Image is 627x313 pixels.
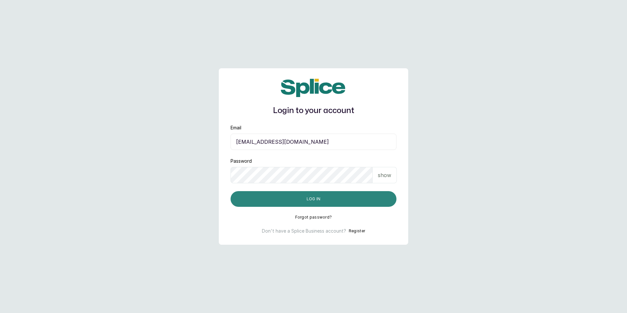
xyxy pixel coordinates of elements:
[231,158,252,164] label: Password
[262,228,346,234] p: Don't have a Splice Business account?
[231,191,396,207] button: Log in
[295,215,332,220] button: Forgot password?
[231,105,396,117] h1: Login to your account
[378,171,391,179] p: show
[349,228,365,234] button: Register
[231,124,241,131] label: Email
[231,134,396,150] input: email@acme.com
